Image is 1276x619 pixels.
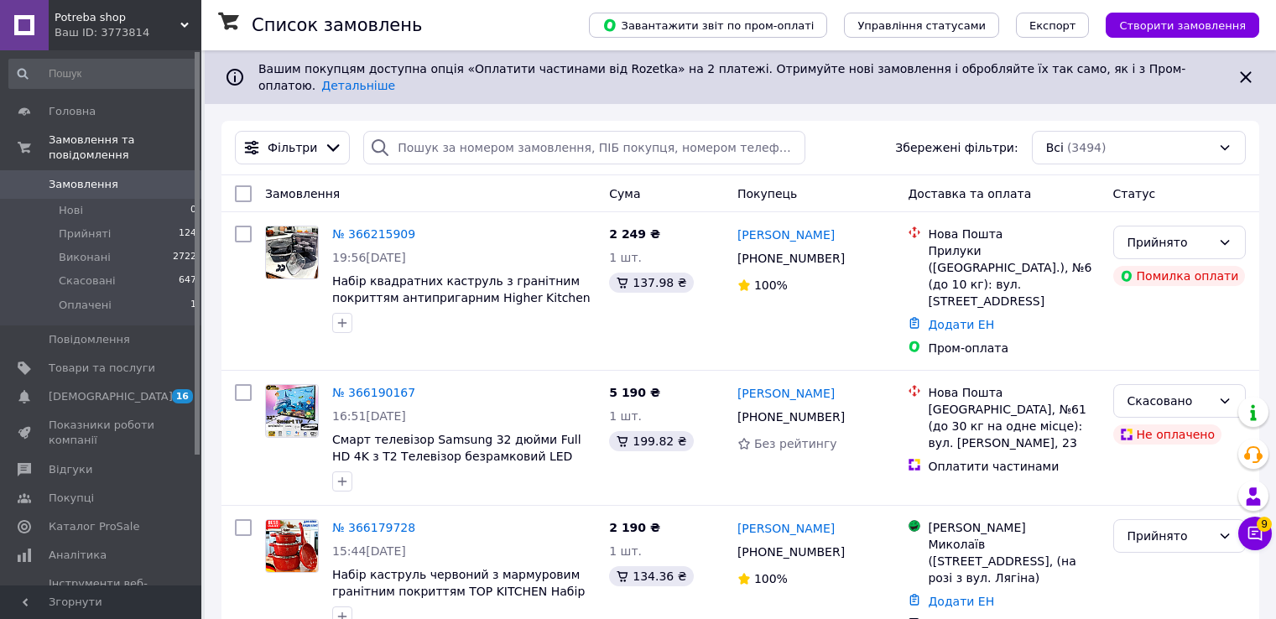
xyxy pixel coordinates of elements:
[754,437,837,450] span: Без рейтингу
[609,409,642,423] span: 1 шт.
[1113,424,1221,445] div: Не оплачено
[928,595,994,608] a: Додати ЕН
[609,566,693,586] div: 134.36 ₴
[332,274,591,321] a: Набір квадратних каструль з гранітним покриттям антипригарним Higher Kitchen 8 предметів Набір по...
[928,226,1099,242] div: Нова Пошта
[59,203,83,218] span: Нові
[258,62,1185,92] span: Вашим покупцям доступна опція «Оплатити частинами від Rozetka» на 2 платежі. Отримуйте нові замов...
[321,79,395,92] a: Детальніше
[1113,266,1246,286] div: Помилка оплати
[609,386,660,399] span: 5 190 ₴
[265,187,340,200] span: Замовлення
[49,389,173,404] span: [DEMOGRAPHIC_DATA]
[928,340,1099,356] div: Пром-оплата
[609,431,693,451] div: 199.82 ₴
[609,521,660,534] span: 2 190 ₴
[1016,13,1090,38] button: Експорт
[332,227,415,241] a: № 366215909
[266,385,318,437] img: Фото товару
[49,519,139,534] span: Каталог ProSale
[1113,187,1156,200] span: Статус
[928,458,1099,475] div: Оплатити частинами
[265,226,319,279] a: Фото товару
[49,548,107,563] span: Аналітика
[1106,13,1259,38] button: Створити замовлення
[332,568,585,615] a: Набір каструль червоний з мармуровим гранітним покриттям TOP KITCHEN Набір посуду з антипригарним...
[1119,19,1246,32] span: Створити замовлення
[173,250,196,265] span: 2722
[1257,517,1272,532] span: 9
[602,18,814,33] span: Завантажити звіт по пром-оплаті
[734,405,848,429] div: [PHONE_NUMBER]
[49,361,155,376] span: Товари та послуги
[265,519,319,573] a: Фото товару
[737,226,835,243] a: [PERSON_NAME]
[928,318,994,331] a: Додати ЕН
[754,572,788,585] span: 100%
[49,491,94,506] span: Покупці
[55,10,180,25] span: Potreba shop
[332,433,581,497] a: Смарт телевізор Samsung 32 дюйми Full HD 4K з T2 Телевізор безрамковий LED Плазма з Wifi Bluetoot...
[49,104,96,119] span: Головна
[332,521,415,534] a: № 366179728
[737,385,835,402] a: [PERSON_NAME]
[928,242,1099,309] div: Прилуки ([GEOGRAPHIC_DATA].), №6 (до 10 кг): вул. [STREET_ADDRESS]
[928,536,1099,586] div: Миколаїв ([STREET_ADDRESS], (на розі з вул. Лягіна)
[179,273,196,289] span: 647
[754,278,788,292] span: 100%
[190,298,196,313] span: 1
[844,13,999,38] button: Управління статусами
[49,177,118,192] span: Замовлення
[857,19,986,32] span: Управління статусами
[609,251,642,264] span: 1 шт.
[49,576,155,606] span: Інструменти веб-майстра та SEO
[908,187,1031,200] span: Доставка та оплата
[609,187,640,200] span: Cума
[928,384,1099,401] div: Нова Пошта
[268,139,317,156] span: Фільтри
[172,389,193,403] span: 16
[1128,233,1211,252] div: Прийнято
[49,332,130,347] span: Повідомлення
[609,227,660,241] span: 2 249 ₴
[1046,139,1064,156] span: Всі
[1128,527,1211,545] div: Прийнято
[59,250,111,265] span: Виконані
[363,131,805,164] input: Пошук за номером замовлення, ПІБ покупця, номером телефону, Email, номером накладної
[737,187,797,200] span: Покупець
[55,25,201,40] div: Ваш ID: 3773814
[332,251,406,264] span: 19:56[DATE]
[928,401,1099,451] div: [GEOGRAPHIC_DATA], №61 (до 30 кг на одне місце): вул. [PERSON_NAME], 23
[49,462,92,477] span: Відгуки
[1128,392,1211,410] div: Скасовано
[589,13,827,38] button: Завантажити звіт по пром-оплаті
[734,540,848,564] div: [PHONE_NUMBER]
[332,386,415,399] a: № 366190167
[1067,141,1107,154] span: (3494)
[179,226,196,242] span: 124
[332,409,406,423] span: 16:51[DATE]
[8,59,198,89] input: Пошук
[49,133,201,163] span: Замовлення та повідомлення
[49,418,155,448] span: Показники роботи компанії
[59,226,111,242] span: Прийняті
[737,520,835,537] a: [PERSON_NAME]
[266,520,318,572] img: Фото товару
[332,544,406,558] span: 15:44[DATE]
[265,384,319,438] a: Фото товару
[1029,19,1076,32] span: Експорт
[252,15,422,35] h1: Список замовлень
[895,139,1018,156] span: Збережені фільтри:
[1238,517,1272,550] button: Чат з покупцем9
[190,203,196,218] span: 0
[1089,18,1259,31] a: Створити замовлення
[266,226,318,278] img: Фото товару
[928,519,1099,536] div: [PERSON_NAME]
[609,544,642,558] span: 1 шт.
[734,247,848,270] div: [PHONE_NUMBER]
[59,273,116,289] span: Скасовані
[609,273,693,293] div: 137.98 ₴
